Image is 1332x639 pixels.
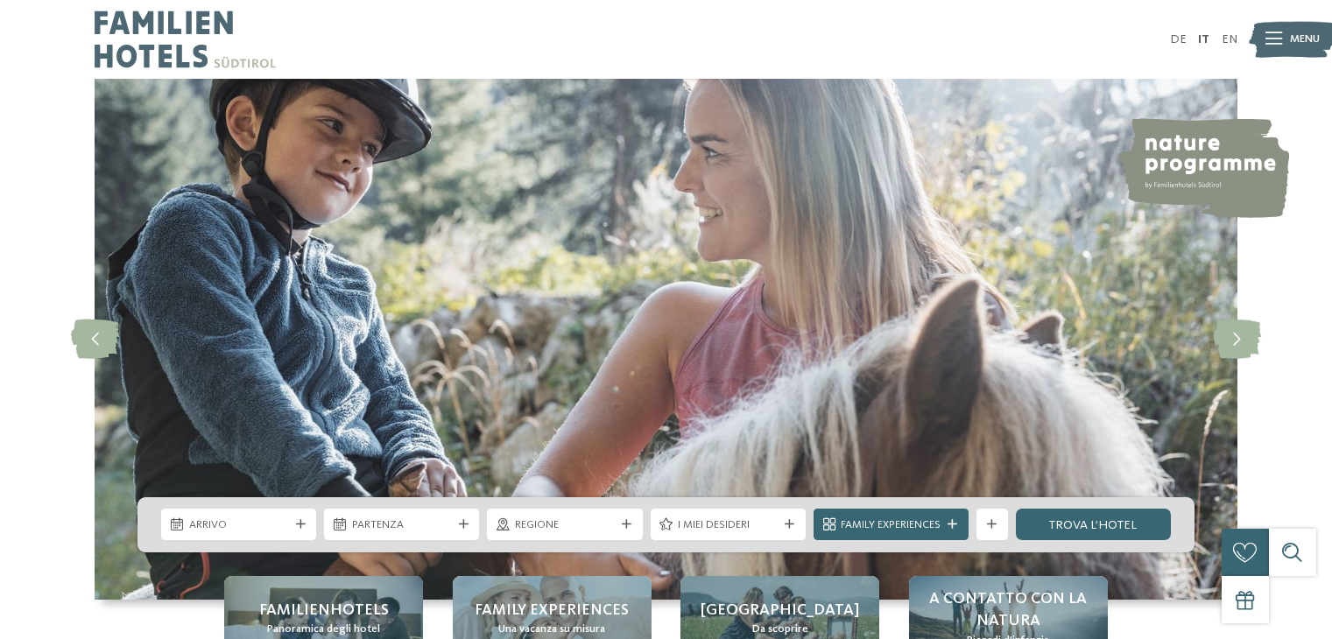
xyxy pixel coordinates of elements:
[259,600,389,621] span: Familienhotels
[1290,32,1320,47] span: Menu
[352,517,452,533] span: Partenza
[1116,118,1289,218] img: nature programme by Familienhotels Südtirol
[678,517,778,533] span: I miei desideri
[515,517,615,533] span: Regione
[1016,509,1171,540] a: trova l’hotel
[841,517,941,533] span: Family Experiences
[752,621,808,637] span: Da scoprire
[1198,33,1209,46] a: IT
[1170,33,1187,46] a: DE
[475,600,629,621] span: Family experiences
[267,621,380,637] span: Panoramica degli hotel
[925,588,1092,632] span: A contatto con la natura
[498,621,605,637] span: Una vacanza su misura
[189,517,289,533] span: Arrivo
[1222,33,1237,46] a: EN
[701,600,859,621] span: [GEOGRAPHIC_DATA]
[95,79,1237,600] img: Family hotel Alto Adige: the happy family places!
